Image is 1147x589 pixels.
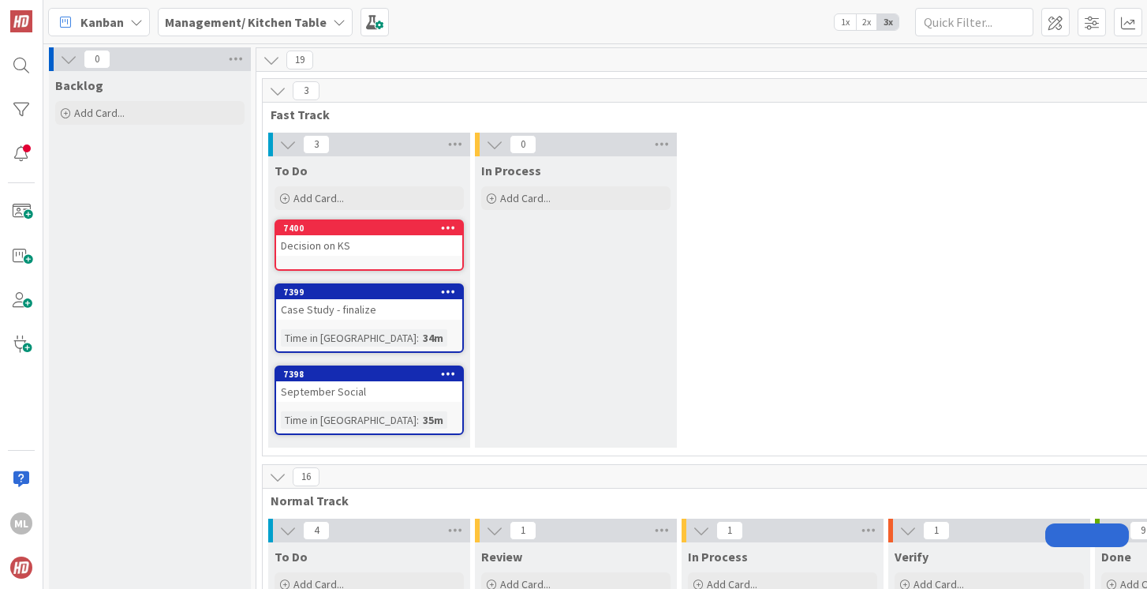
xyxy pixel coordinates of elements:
[10,10,32,32] img: Visit kanbanzone.com
[293,191,344,205] span: Add Card...
[417,411,419,429] span: :
[481,163,541,178] span: In Process
[276,381,462,402] div: September Social
[165,14,327,30] b: Management/ Kitchen Table
[276,221,462,256] div: 7400Decision on KS
[303,135,330,154] span: 3
[55,77,103,93] span: Backlog
[510,135,536,154] span: 0
[283,287,462,298] div: 7399
[275,219,464,271] a: 7400Decision on KS
[417,329,419,347] span: :
[1101,549,1131,565] span: Done
[835,14,856,30] span: 1x
[915,8,1033,36] input: Quick Filter...
[10,512,32,535] div: ML
[877,14,899,30] span: 3x
[276,221,462,235] div: 7400
[10,557,32,579] img: avatar
[286,51,313,69] span: 19
[419,329,447,347] div: 34m
[276,367,462,381] div: 7398
[500,191,551,205] span: Add Card...
[276,367,462,402] div: 7398September Social
[80,13,124,32] span: Kanban
[283,369,462,380] div: 7398
[895,549,928,565] span: Verify
[275,366,464,435] a: 7398September SocialTime in [GEOGRAPHIC_DATA]:35m
[276,285,462,320] div: 7399Case Study - finalize
[293,81,319,100] span: 3
[74,106,125,120] span: Add Card...
[281,411,417,429] div: Time in [GEOGRAPHIC_DATA]
[275,549,308,565] span: To Do
[716,521,743,540] span: 1
[419,411,447,429] div: 35m
[923,521,950,540] span: 1
[283,223,462,234] div: 7400
[281,329,417,347] div: Time in [GEOGRAPHIC_DATA]
[275,163,308,178] span: To Do
[856,14,877,30] span: 2x
[275,283,464,353] a: 7399Case Study - finalizeTime in [GEOGRAPHIC_DATA]:34m
[481,549,522,565] span: Review
[303,521,330,540] span: 4
[276,299,462,320] div: Case Study - finalize
[688,549,748,565] span: In Process
[276,235,462,256] div: Decision on KS
[84,50,110,69] span: 0
[293,467,319,486] span: 16
[510,521,536,540] span: 1
[276,285,462,299] div: 7399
